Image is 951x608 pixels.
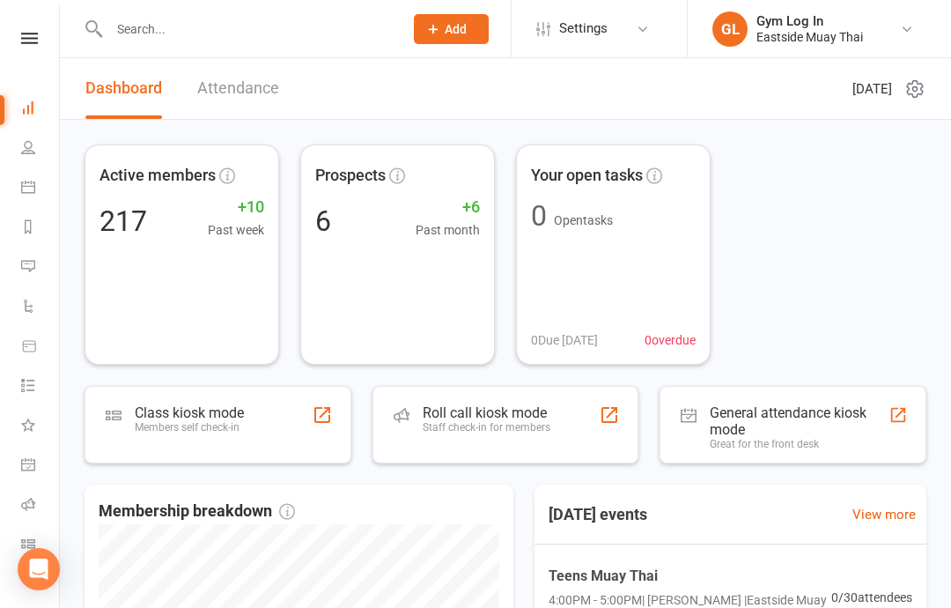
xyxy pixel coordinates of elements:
div: Open Intercom Messenger [18,548,60,590]
h3: [DATE] events [534,499,661,530]
div: Eastside Muay Thai [756,29,863,45]
a: Roll call kiosk mode [21,486,61,526]
span: Your open tasks [531,163,643,189]
span: Membership breakdown [99,499,295,524]
div: Staff check-in for members [423,421,550,434]
a: Calendar [21,169,61,209]
span: Teens Muay Thai [549,564,831,587]
a: View more [852,504,916,525]
input: Search... [104,17,391,41]
a: Class kiosk mode [21,526,61,566]
div: Gym Log In [756,13,863,29]
span: Add [445,22,467,36]
a: Reports [21,209,61,248]
a: People [21,130,61,169]
span: 0 / 30 attendees [831,587,912,606]
div: Class kiosk mode [135,404,244,421]
span: Settings [559,9,608,48]
div: 6 [315,207,331,235]
span: +6 [416,195,480,220]
div: Members self check-in [135,421,244,434]
span: Active members [100,163,216,189]
div: 0 [531,202,547,230]
a: Attendance [197,58,279,119]
div: 217 [100,207,147,235]
button: Add [414,14,489,44]
span: Past week [208,220,264,240]
a: Dashboard [21,90,61,130]
a: Dashboard [85,58,162,119]
span: +10 [208,195,264,220]
div: General attendance kiosk mode [710,404,888,438]
a: General attendance kiosk mode [21,447,61,486]
a: What's New [21,407,61,447]
div: Great for the front desk [710,438,888,450]
span: [DATE] [852,78,892,100]
span: 0 Due [DATE] [531,330,598,350]
span: Prospects [315,163,386,189]
a: Product Sales [21,328,61,367]
div: GL [712,11,748,47]
div: Roll call kiosk mode [423,404,550,421]
span: 0 overdue [645,330,696,350]
span: Open tasks [554,213,613,227]
span: Past month [416,220,480,240]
